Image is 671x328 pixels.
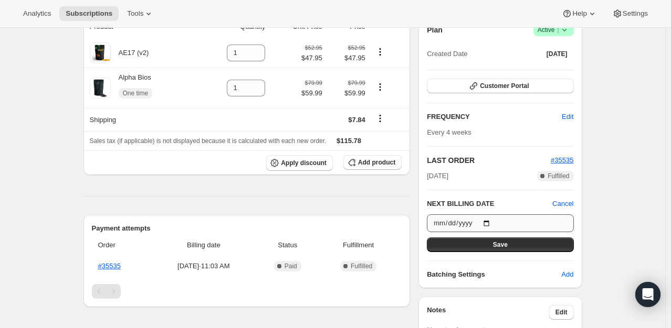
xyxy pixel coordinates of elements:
th: Order [92,234,151,257]
small: $79.99 [305,80,322,86]
button: Add product [343,155,402,170]
span: $115.78 [337,137,361,145]
span: $59.99 [329,88,365,99]
span: Add product [358,158,395,167]
th: Shipping [83,108,198,131]
button: Add [555,266,580,283]
h2: Payment attempts [92,223,402,234]
button: Product actions [372,46,389,58]
small: $52.95 [348,45,365,51]
span: Analytics [23,9,51,18]
span: [DATE] [547,50,568,58]
span: Subscriptions [66,9,112,18]
button: Product actions [372,81,389,93]
span: $47.95 [301,53,322,63]
h2: FREQUENCY [427,112,562,122]
span: Customer Portal [480,82,529,90]
span: Fulfilled [548,172,569,180]
span: Add [561,269,573,280]
button: #35535 [551,155,573,166]
img: product img [90,42,111,63]
button: Edit [549,305,574,320]
a: #35535 [551,156,573,164]
h2: Plan [427,25,443,35]
span: Fulfillment [321,240,395,250]
span: Apply discount [281,159,327,167]
nav: Pagination [92,284,402,299]
span: Settings [623,9,648,18]
span: Tools [127,9,143,18]
span: $7.84 [348,116,365,124]
button: Edit [555,108,580,125]
span: Billing date [153,240,254,250]
button: Customer Portal [427,79,573,93]
span: Help [572,9,586,18]
small: $52.95 [305,45,322,51]
button: Cancel [552,199,573,209]
span: Edit [555,308,568,316]
h2: NEXT BILLING DATE [427,199,552,209]
span: Paid [285,262,297,270]
div: Open Intercom Messenger [635,282,660,307]
span: Created Date [427,49,467,59]
button: Settings [606,6,654,21]
span: [DATE] [427,171,448,181]
span: Save [493,240,508,249]
button: Apply discount [266,155,333,171]
button: Tools [121,6,160,21]
span: Edit [562,112,573,122]
span: Status [260,240,315,250]
span: Fulfilled [351,262,372,270]
h2: LAST ORDER [427,155,551,166]
h3: Notes [427,305,549,320]
a: #35535 [98,262,121,270]
button: [DATE] [540,47,574,61]
small: $79.99 [348,80,365,86]
span: Sales tax (if applicable) is not displayed because it is calculated with each new order. [90,137,327,145]
div: AE17 (v2) [111,48,149,58]
span: Active [538,25,570,35]
h6: Batching Settings [427,269,561,280]
span: | [557,26,559,34]
div: Alpha Bios [111,72,153,104]
span: [DATE] · 11:03 AM [153,261,254,271]
button: Shipping actions [372,113,389,124]
span: Every 4 weeks [427,128,471,136]
button: Subscriptions [59,6,119,21]
button: Analytics [17,6,57,21]
span: $47.95 [329,53,365,63]
button: Save [427,237,573,252]
span: $59.99 [301,88,322,99]
button: Help [555,6,603,21]
span: One time [123,89,149,97]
